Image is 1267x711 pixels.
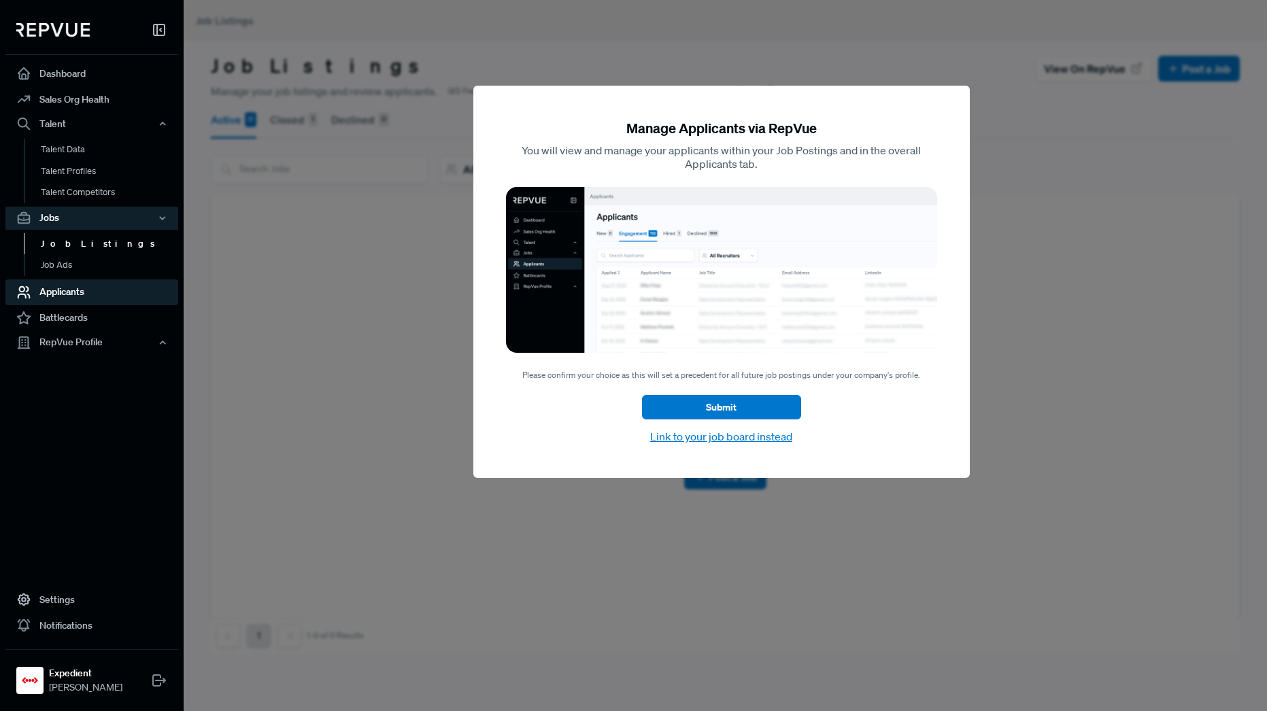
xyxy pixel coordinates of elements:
[522,369,920,381] span: Please confirm your choice as this will set a precedent for all future job postings under your co...
[5,112,178,135] button: Talent
[642,395,801,419] button: Submit
[19,670,41,691] img: Expedient
[49,666,122,680] strong: Expedient
[5,331,178,354] button: RepVue Profile
[5,612,178,638] a: Notifications
[24,160,197,182] a: Talent Profiles
[24,139,197,160] a: Talent Data
[506,187,937,353] img: Applicants Table
[5,305,178,331] a: Battlecards
[24,233,197,255] a: Job Listings
[24,254,197,276] a: Job Ads
[5,60,178,86] a: Dashboard
[5,86,178,112] a: Sales Org Health
[5,279,178,305] a: Applicants
[16,23,90,37] img: RepVue
[5,587,178,612] a: Settings
[506,118,937,138] h5: Manage Applicants via RepVue
[5,207,178,230] button: Jobs
[5,649,178,700] a: ExpedientExpedient[PERSON_NAME]
[646,428,796,445] button: Link to your job board instead
[49,680,122,695] span: [PERSON_NAME]
[24,181,197,203] a: Talent Competitors
[506,143,937,171] p: You will view and manage your applicants within your Job Postings and in the overall Applicants tab.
